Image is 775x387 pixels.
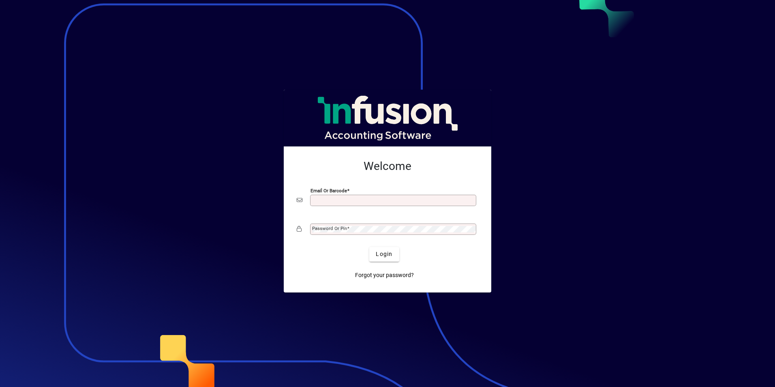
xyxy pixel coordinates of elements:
h2: Welcome [297,159,478,173]
a: Forgot your password? [352,268,417,283]
span: Forgot your password? [355,271,414,279]
span: Login [376,250,392,258]
mat-label: Email or Barcode [310,187,347,193]
button: Login [369,247,399,262]
mat-label: Password or Pin [312,226,347,231]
